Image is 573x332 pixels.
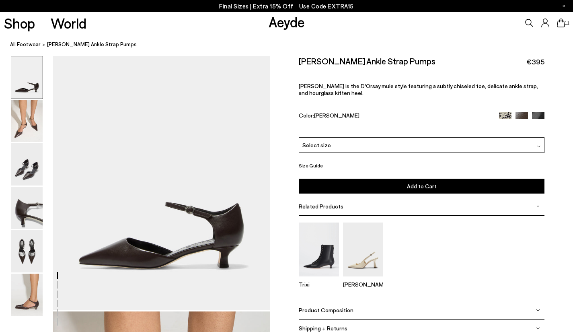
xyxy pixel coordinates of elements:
img: Tillie Ankle Strap Pumps - Image 5 [11,230,43,272]
img: Trixi Lace-Up Boots [299,223,339,276]
p: [PERSON_NAME] is the D'Orsay mule style featuring a subtly chiseled toe, delicate ankle strap, an... [299,82,544,96]
img: svg%3E [536,326,540,330]
a: World [51,16,86,30]
span: €395 [526,57,544,67]
p: [PERSON_NAME] [343,281,383,288]
div: Color: [299,112,491,122]
a: 11 [557,19,565,27]
span: 11 [565,21,569,25]
img: Tillie Ankle Strap Pumps - Image 4 [11,187,43,229]
span: [PERSON_NAME] [314,112,359,119]
span: Navigate to /collections/ss25-final-sizes [299,2,354,10]
a: Trixi Lace-Up Boots Trixi [299,271,339,288]
p: Final Sizes | Extra 15% Off [219,1,354,11]
span: Related Products [299,203,343,210]
img: Fernanda Slingback Pumps [343,223,383,276]
span: Product Composition [299,307,353,313]
a: Aeyde [269,13,305,30]
button: Size Guide [299,161,323,171]
span: Select size [302,141,331,149]
a: Shop [4,16,35,30]
img: Tillie Ankle Strap Pumps - Image 1 [11,56,43,99]
p: Trixi [299,281,339,288]
img: svg%3E [536,204,540,208]
span: [PERSON_NAME] Ankle Strap Pumps [47,40,137,49]
img: svg%3E [536,308,540,312]
img: svg%3E [537,144,541,148]
h2: [PERSON_NAME] Ankle Strap Pumps [299,56,435,66]
img: Tillie Ankle Strap Pumps - Image 3 [11,143,43,186]
nav: breadcrumb [10,34,573,56]
span: Shipping + Returns [299,325,347,332]
a: Fernanda Slingback Pumps [PERSON_NAME] [343,271,383,288]
button: Add to Cart [299,179,544,194]
span: Add to Cart [407,183,437,190]
img: Tillie Ankle Strap Pumps - Image 6 [11,274,43,316]
img: Tillie Ankle Strap Pumps - Image 2 [11,100,43,142]
a: All Footwear [10,40,41,49]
